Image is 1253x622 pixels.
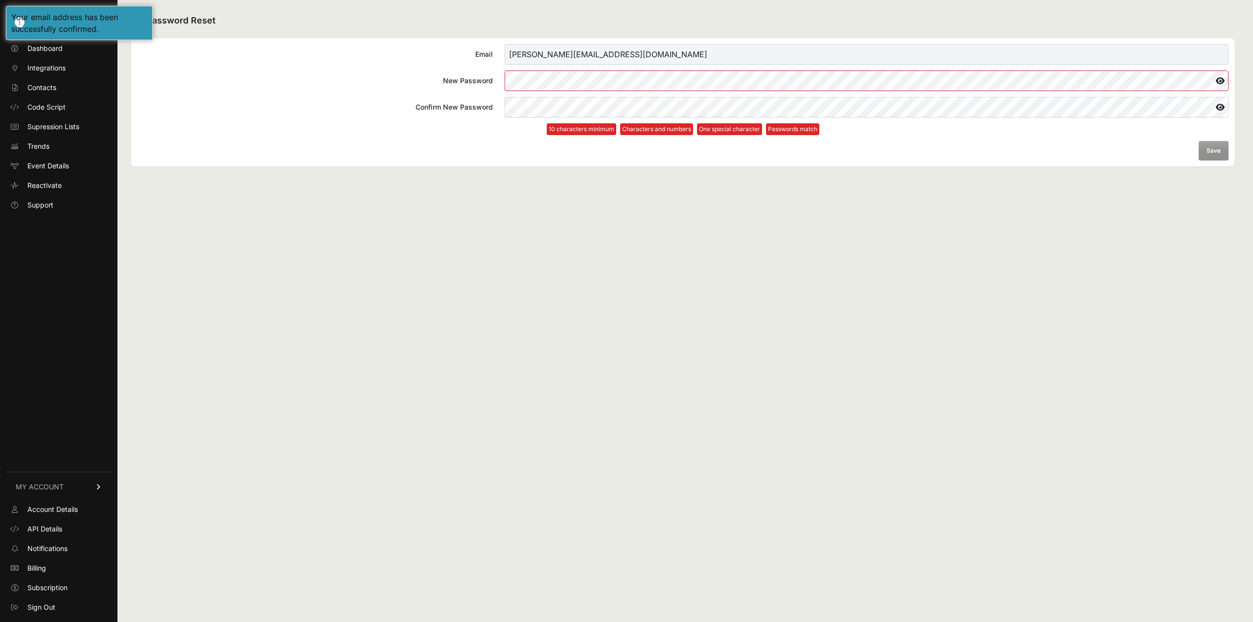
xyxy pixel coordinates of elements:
[27,122,79,132] span: Supression Lists
[27,544,68,553] span: Notifications
[11,11,147,35] div: Your email address has been successfully confirmed.
[6,599,112,615] a: Sign Out
[137,76,493,86] div: New Password
[6,99,112,115] a: Code Script
[547,123,616,135] li: 10 characters minimum
[6,560,112,576] a: Billing
[6,521,112,537] a: API Details
[6,178,112,193] a: Reactivate
[27,200,53,210] span: Support
[27,181,62,190] span: Reactivate
[6,80,112,95] a: Contacts
[137,49,493,59] div: Email
[27,602,55,612] span: Sign Out
[6,119,112,135] a: Supression Lists
[697,123,762,135] li: One special character
[27,63,66,73] span: Integrations
[16,482,64,492] span: MY ACCOUNT
[27,563,46,573] span: Billing
[27,83,56,92] span: Contacts
[131,14,1234,28] h2: Password Reset
[6,158,112,174] a: Event Details
[766,123,819,135] li: Passwords match
[505,70,1229,91] input: New Password
[6,472,112,502] a: MY ACCOUNT
[137,102,493,112] div: Confirm New Password
[6,138,112,154] a: Trends
[27,583,68,593] span: Subscription
[6,60,112,76] a: Integrations
[27,524,62,534] span: API Details
[27,44,63,53] span: Dashboard
[27,102,66,112] span: Code Script
[6,580,112,596] a: Subscription
[6,41,112,56] a: Dashboard
[620,123,693,135] li: Characters and numbers
[27,505,78,514] span: Account Details
[27,161,69,171] span: Event Details
[505,97,1229,117] input: Confirm New Password
[505,44,1229,65] input: Email
[6,541,112,556] a: Notifications
[6,197,112,213] a: Support
[27,141,49,151] span: Trends
[6,502,112,517] a: Account Details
